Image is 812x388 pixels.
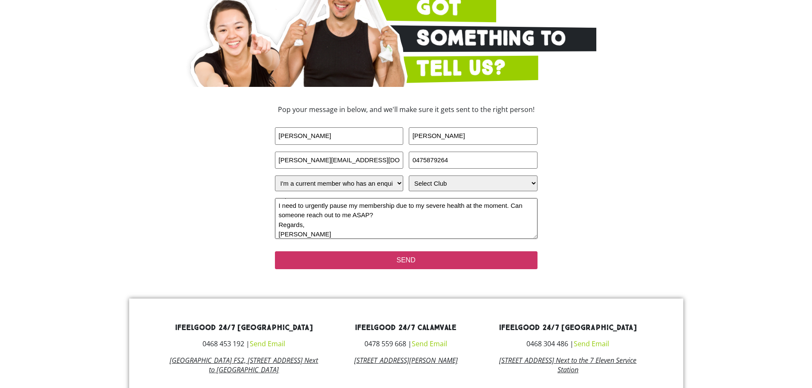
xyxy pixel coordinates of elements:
a: ifeelgood 24/7 [GEOGRAPHIC_DATA] [499,323,637,333]
h3: 0478 559 668 | [331,340,480,347]
input: SEND [275,251,537,269]
a: [STREET_ADDRESS] Next to the 7 Eleven Service Station [499,356,636,374]
input: LAST NAME [409,127,537,145]
h3: Pop your message in below, and we'll make sure it gets sent to the right person! [219,106,594,113]
h3: 0468 453 192 | [170,340,319,347]
a: ifeelgood 24/7 [GEOGRAPHIC_DATA] [175,323,313,333]
a: [STREET_ADDRESS][PERSON_NAME] [354,356,458,365]
a: Send Email [412,339,447,348]
input: FIRST NAME [275,127,404,145]
a: ifeelgood 24/7 Calamvale [355,323,457,333]
a: Send Email [250,339,285,348]
input: Email [275,152,404,169]
h3: 0468 304 486 | [493,340,642,347]
input: PHONE [409,152,537,169]
a: [GEOGRAPHIC_DATA] FS2, [STREET_ADDRESS] Next to [GEOGRAPHIC_DATA] [170,356,318,374]
a: Send Email [574,339,609,348]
